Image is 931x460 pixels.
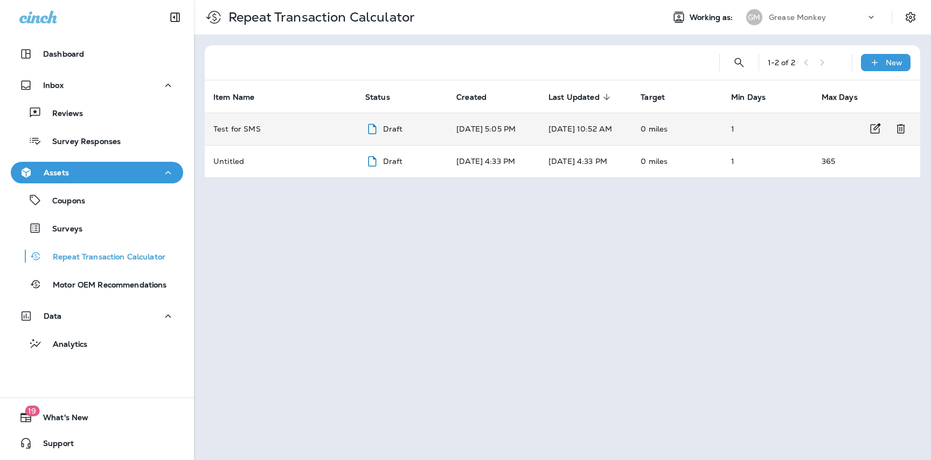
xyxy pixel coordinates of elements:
span: Status [365,93,390,102]
button: Survey Responses [11,129,183,152]
p: Reviews [41,109,83,119]
p: [DATE] 4:33 PM [456,157,531,166]
button: Surveys [11,217,183,239]
button: Repeat Transaction Calculator [11,245,183,267]
span: What's New [32,413,88,426]
span: Max Days [822,93,858,102]
p: 0 miles [641,157,714,166]
p: Repeat Transaction Calculator [224,9,415,25]
span: Last Updated [548,93,600,102]
p: Draft [383,157,403,166]
p: [DATE] 4:33 PM [548,157,623,166]
p: Surveys [41,224,82,235]
p: Assets [44,168,69,177]
p: Draft [383,125,403,133]
div: GM [746,9,762,25]
button: Motor OEM Recommendations [11,273,183,296]
button: Search Repeat Transaction Calculator [728,52,750,73]
span: Min Days [731,92,780,102]
p: Dashboard [43,50,84,58]
button: Assets [11,162,183,183]
button: Support [11,432,183,454]
button: Coupons [11,189,183,211]
span: Target [641,92,679,102]
p: Test for SMS [213,125,261,133]
p: Survey Responses [41,137,121,147]
span: Support [32,439,74,452]
span: Min Days [731,93,766,102]
p: Inbox [43,81,64,90]
p: Analytics [42,340,87,350]
button: 19What's New [11,407,183,428]
button: Data [11,305,183,327]
button: Dashboard [11,43,183,65]
p: Repeat Transaction Calculator [42,252,165,263]
span: Item Name [213,92,268,102]
span: Max Days [822,92,872,102]
span: Status [365,92,404,102]
button: Analytics [11,332,183,355]
span: 19 [25,406,39,416]
p: [DATE] 5:05 PM [456,125,531,133]
button: Collapse Sidebar [160,6,190,28]
p: Coupons [41,196,85,207]
p: Untitled [213,157,244,166]
button: Reviews [11,101,183,124]
p: Motor OEM Recommendations [42,280,167,291]
p: Data [44,312,62,320]
p: 1 [731,125,804,133]
p: 365 [822,157,894,166]
p: Grease Monkey [769,13,826,22]
span: Target [641,93,665,102]
div: 1 - 2 of 2 [768,58,795,67]
span: Created [456,93,487,102]
span: Last Updated [548,92,614,102]
button: Settings [901,8,920,27]
span: Working as: [690,13,735,22]
p: [DATE] 10:52 AM [548,125,623,133]
button: Inbox [11,74,183,96]
p: 1 [731,157,804,166]
p: 0 miles [641,125,714,133]
span: Created [456,92,501,102]
span: Item Name [213,93,254,102]
button: Delete Calculation [890,118,912,140]
p: New [886,58,902,67]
